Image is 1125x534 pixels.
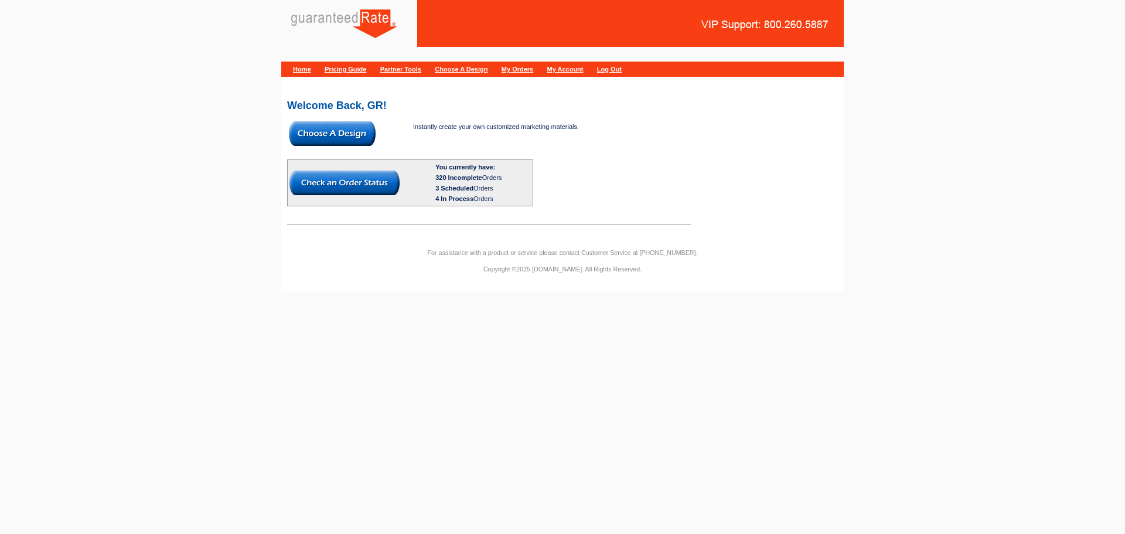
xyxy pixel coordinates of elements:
[289,121,376,146] img: button-choose-design.gif
[435,185,473,192] span: 3 Scheduled
[435,174,482,181] span: 320 Incomplete
[435,66,487,73] a: Choose A Design
[281,247,844,258] p: For assistance with a product or service please contact Customer Service at [PHONE_NUMBER].
[597,66,622,73] a: Log Out
[435,172,531,204] div: Orders Orders Orders
[413,123,579,130] span: Instantly create your own customized marketing materials.
[293,66,311,73] a: Home
[281,264,844,274] p: Copyright ©2025 [DOMAIN_NAME]. All Rights Reserved.
[435,195,473,202] span: 4 In Process
[325,66,367,73] a: Pricing Guide
[435,164,495,171] b: You currently have:
[547,66,584,73] a: My Account
[502,66,533,73] a: My Orders
[287,100,838,111] h2: Welcome Back, GR!
[289,171,400,195] img: button-check-order-status.gif
[380,66,421,73] a: Partner Tools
